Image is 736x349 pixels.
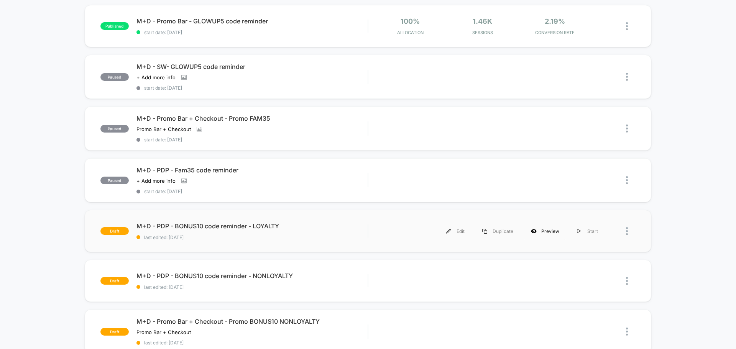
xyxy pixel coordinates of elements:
span: M+D - Promo Bar + Checkout - Promo BONUS10 NONLOYALTY [136,318,368,325]
span: start date: [DATE] [136,29,368,35]
span: last edited: [DATE] [136,284,368,290]
img: menu [482,229,487,234]
span: draft [100,277,129,285]
span: paused [100,73,129,81]
span: draft [100,328,129,336]
div: Edit [437,223,473,240]
div: Preview [522,223,568,240]
span: start date: [DATE] [136,137,368,143]
span: last edited: [DATE] [136,340,368,346]
span: M+D - Promo Bar + Checkout - Promo FAM35 [136,115,368,122]
span: M+D - SW- GLOWUP5 code reminder [136,63,368,70]
span: M+D - Promo Bar - GLOWUP5 code reminder [136,17,368,25]
span: paused [100,177,129,184]
div: Duration [285,197,305,205]
span: 2.19% [545,17,565,25]
div: Start [568,223,607,240]
span: 1.46k [473,17,492,25]
span: Allocation [397,30,424,35]
span: M+D - PDP - Fam35 code reminder [136,166,368,174]
span: CONVERSION RATE [521,30,589,35]
span: Promo Bar + Checkout [136,329,191,335]
div: Current time [266,197,284,205]
img: close [626,328,628,336]
span: start date: [DATE] [136,85,368,91]
span: 100% [401,17,420,25]
img: menu [577,229,581,234]
button: Play, NEW DEMO 2025-VEED.mp4 [179,97,197,115]
img: close [626,125,628,133]
span: Promo Bar + Checkout [136,126,191,132]
input: Seek [6,185,371,192]
input: Volume [320,198,343,205]
img: close [626,277,628,285]
div: Duplicate [473,223,522,240]
span: paused [100,125,129,133]
span: published [100,22,129,30]
span: M+D - PDP - BONUS10 code reminder - LOYALTY [136,222,368,230]
span: M+D - PDP - BONUS10 code reminder - NONLOYALTY [136,272,368,280]
span: + Add more info [136,74,176,80]
button: Play, NEW DEMO 2025-VEED.mp4 [4,195,16,207]
span: start date: [DATE] [136,188,368,194]
img: close [626,22,628,30]
img: close [626,227,628,235]
img: close [626,176,628,184]
span: Sessions [449,30,517,35]
img: menu [446,229,451,234]
span: draft [100,227,129,235]
img: close [626,73,628,81]
span: last edited: [DATE] [136,234,368,240]
span: + Add more info [136,178,176,184]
